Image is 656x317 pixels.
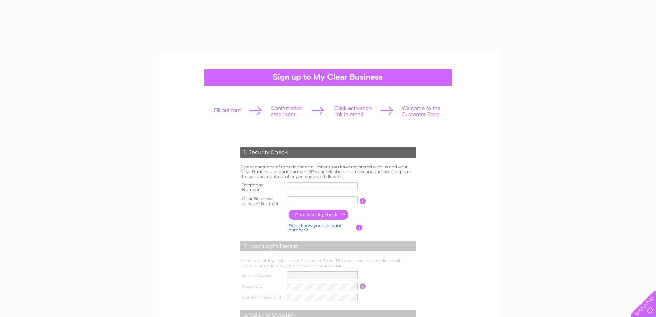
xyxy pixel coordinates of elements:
div: 1. Security Check [240,147,416,158]
th: Email Address [239,270,285,281]
td: Choose your login details for Customer Zone. The email must be a valid email address, as your act... [239,257,418,270]
a: Don't know your account number? [289,223,342,233]
td: Please enter one of the telephone numbers you have registered with us and your Clear Business acc... [239,163,418,180]
div: 2. Your Login Details [240,241,416,251]
th: Clear Business Account Number [239,194,285,208]
input: Information [356,225,363,231]
th: Telephone Number [239,180,285,194]
input: Information [360,283,366,289]
th: Password [239,281,285,292]
input: Information [360,198,366,204]
th: Confirm Password [239,292,285,303]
